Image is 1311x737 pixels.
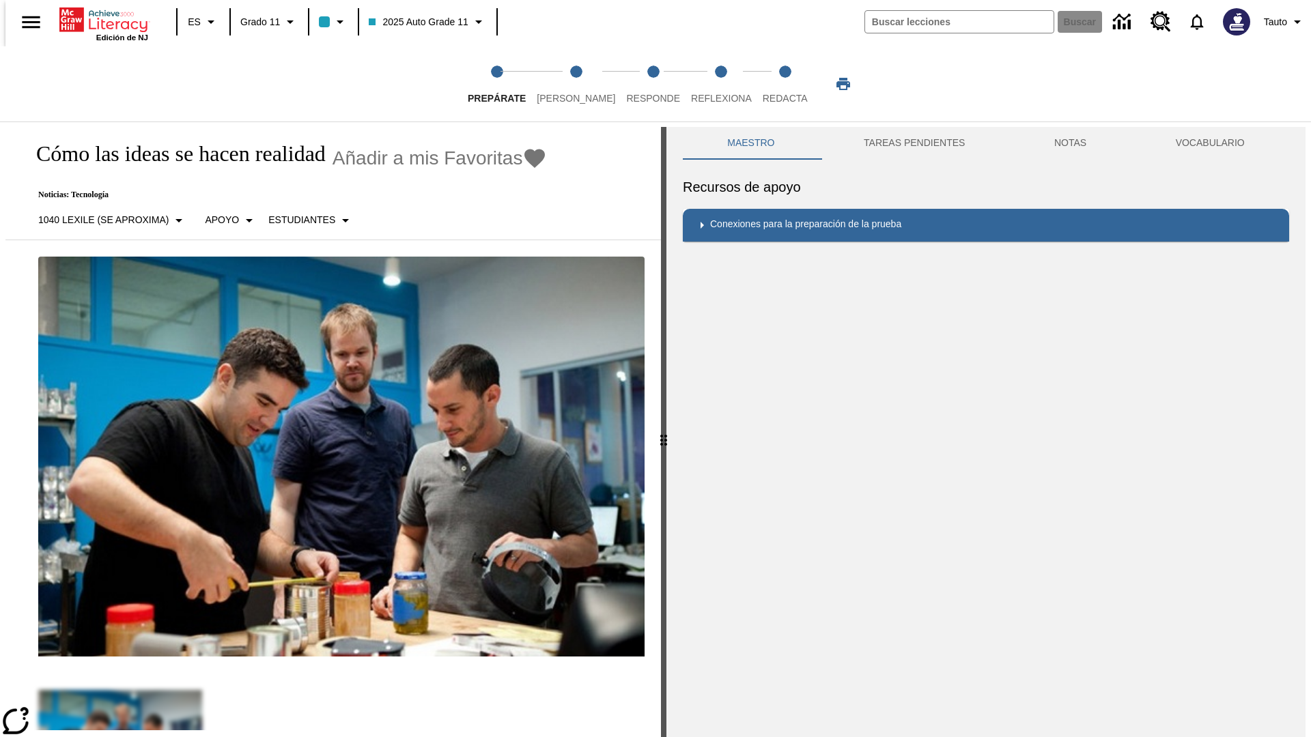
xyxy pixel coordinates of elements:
input: Buscar campo [865,11,1054,33]
h6: Recursos de apoyo [683,176,1289,198]
div: activity [666,127,1306,737]
div: reading [5,127,661,730]
p: Estudiantes [268,213,335,227]
h1: Cómo las ideas se hacen realidad [22,141,326,167]
span: [PERSON_NAME] [537,93,615,104]
span: ES [188,15,201,29]
button: Redacta step 5 of 5 [752,46,819,121]
p: 1040 Lexile (Se aproxima) [38,213,169,227]
div: Portada [59,5,148,42]
a: Centro de recursos, Se abrirá en una pestaña nueva. [1142,3,1179,40]
span: Reflexiona [691,93,752,104]
span: Grado 11 [240,15,280,29]
img: Avatar [1223,8,1250,35]
span: Tauto [1264,15,1287,29]
button: Abrir el menú lateral [11,2,51,42]
button: Perfil/Configuración [1258,10,1311,34]
span: 2025 Auto Grade 11 [369,15,468,29]
p: Apoyo [205,213,239,227]
button: Escoja un nuevo avatar [1215,4,1258,40]
button: Reflexiona step 4 of 5 [680,46,763,121]
span: Edición de NJ [96,33,148,42]
div: Instructional Panel Tabs [683,127,1289,160]
p: Conexiones para la preparación de la prueba [710,217,901,233]
a: Centro de información [1105,3,1142,41]
button: VOCABULARIO [1131,127,1289,160]
button: Clase: 2025 Auto Grade 11, Selecciona una clase [363,10,492,34]
button: Añadir a mis Favoritas - Cómo las ideas se hacen realidad [333,146,548,170]
button: NOTAS [1010,127,1131,160]
button: Imprimir [821,72,865,96]
button: Grado: Grado 11, Elige un grado [235,10,304,34]
button: Maestro [683,127,819,160]
p: Noticias: Tecnología [22,190,547,200]
span: Redacta [763,93,808,104]
span: Añadir a mis Favoritas [333,147,523,169]
span: Responde [626,93,680,104]
button: TAREAS PENDIENTES [819,127,1010,160]
button: Prepárate step 1 of 5 [457,46,537,121]
span: Prepárate [468,93,526,104]
button: Lenguaje: ES, Selecciona un idioma [182,10,225,34]
button: Seleccionar estudiante [263,208,359,233]
img: El fundador de Quirky, Ben Kaufman prueba un nuevo producto con un compañero de trabajo, Gaz Brow... [38,257,645,656]
button: Tipo de apoyo, Apoyo [199,208,263,233]
button: El color de la clase es azul claro. Cambiar el color de la clase. [313,10,354,34]
div: Pulsa la tecla de intro o la barra espaciadora y luego presiona las flechas de derecha e izquierd... [661,127,666,737]
button: Seleccione Lexile, 1040 Lexile (Se aproxima) [33,208,193,233]
button: Responde step 3 of 5 [615,46,691,121]
a: Notificaciones [1179,4,1215,40]
button: Lee step 2 of 5 [526,46,626,121]
div: Conexiones para la preparación de la prueba [683,209,1289,242]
